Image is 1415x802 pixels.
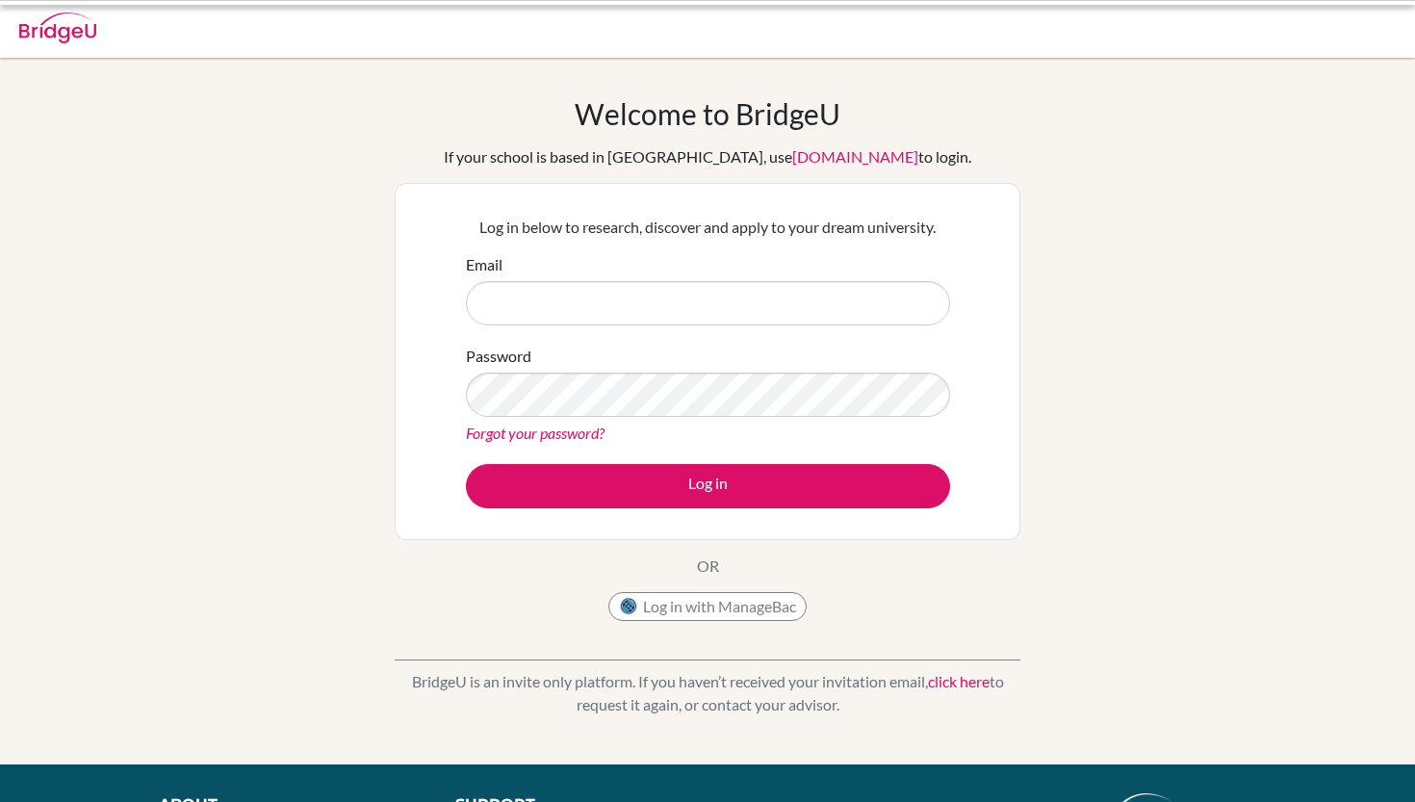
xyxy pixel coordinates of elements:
a: [DOMAIN_NAME] [792,147,918,166]
div: If your school is based in [GEOGRAPHIC_DATA], use to login. [444,145,971,168]
p: BridgeU is an invite only platform. If you haven’t received your invitation email, to request it ... [395,670,1020,716]
a: Forgot your password? [466,424,605,442]
button: Log in [466,464,950,508]
button: Log in with ManageBac [608,592,807,621]
p: Log in below to research, discover and apply to your dream university. [466,216,950,239]
label: Email [466,253,502,276]
h1: Welcome to BridgeU [575,96,840,131]
label: Password [466,345,531,368]
img: Bridge-U [19,13,96,43]
a: click here [928,672,990,690]
p: OR [697,555,719,578]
